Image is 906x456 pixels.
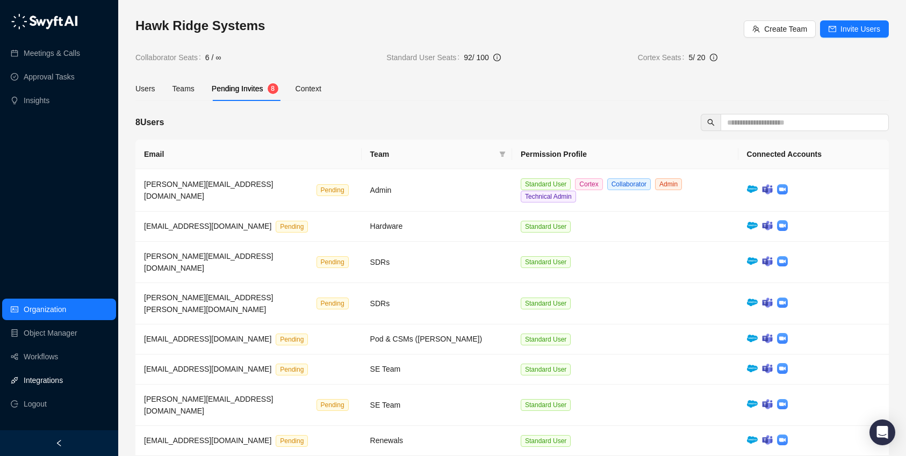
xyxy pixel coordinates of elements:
img: salesforce-ChMvK6Xa.png [747,436,758,444]
span: Pending [276,221,308,233]
img: microsoft-teams-BZ5xE2bQ.png [762,334,773,344]
sup: 8 [268,83,278,94]
div: Teams [172,83,195,95]
td: Admin [362,169,512,212]
span: filter [499,151,506,157]
img: zoom-DkfWWZB2.png [777,220,788,231]
a: Insights [24,90,49,111]
img: zoom-DkfWWZB2.png [777,256,788,267]
img: zoom-DkfWWZB2.png [777,333,788,344]
span: filter [497,146,508,162]
td: Hardware [362,212,512,242]
span: Invite Users [840,23,880,35]
img: microsoft-teams-BZ5xE2bQ.png [762,298,773,308]
img: microsoft-teams-BZ5xE2bQ.png [762,435,773,445]
img: microsoft-teams-BZ5xE2bQ.png [762,184,773,194]
span: 8 [271,85,275,92]
span: Pending [276,364,308,375]
span: [PERSON_NAME][EMAIL_ADDRESS][DOMAIN_NAME] [144,180,273,200]
span: logout [11,400,18,408]
span: Standard User Seats [386,52,464,63]
span: Pending [317,256,349,268]
img: microsoft-teams-BZ5xE2bQ.png [762,399,773,409]
img: salesforce-ChMvK6Xa.png [747,257,758,265]
img: microsoft-teams-BZ5xE2bQ.png [762,364,773,374]
img: salesforce-ChMvK6Xa.png [747,222,758,229]
th: Connected Accounts [738,140,889,169]
span: [EMAIL_ADDRESS][DOMAIN_NAME] [144,222,271,230]
td: SDRs [362,283,512,324]
span: Standard User [521,435,571,447]
a: Integrations [24,370,63,391]
span: Collaborator Seats [135,52,205,63]
td: Pod & CSMs ([PERSON_NAME]) [362,324,512,354]
img: salesforce-ChMvK6Xa.png [747,365,758,372]
span: Technical Admin [521,191,576,202]
img: zoom-DkfWWZB2.png [777,363,788,374]
button: Create Team [744,20,816,38]
span: info-circle [493,54,501,61]
div: Users [135,83,155,95]
span: 6 / ∞ [205,52,221,63]
span: Standard User [521,221,571,233]
span: [EMAIL_ADDRESS][DOMAIN_NAME] [144,365,271,373]
a: Object Manager [24,322,77,344]
span: Standard User [521,334,571,345]
span: Pending [276,334,308,345]
span: mail [829,25,836,33]
img: salesforce-ChMvK6Xa.png [747,299,758,306]
img: salesforce-ChMvK6Xa.png [747,335,758,342]
td: SE Team [362,385,512,426]
span: Standard User [521,298,571,309]
th: Permission Profile [512,140,738,169]
th: Email [135,140,362,169]
span: Pending Invites [212,84,263,93]
span: search [707,119,715,126]
span: Cortex Seats [638,52,689,63]
span: Logout [24,393,47,415]
a: Workflows [24,346,58,367]
img: zoom-DkfWWZB2.png [777,298,788,308]
img: salesforce-ChMvK6Xa.png [747,185,758,193]
img: microsoft-teams-BZ5xE2bQ.png [762,221,773,231]
span: Pending [276,435,308,447]
span: left [55,439,63,447]
span: 92 / 100 [464,53,489,62]
h5: 8 Users [135,116,164,129]
a: Meetings & Calls [24,42,80,64]
span: info-circle [710,54,717,61]
span: Admin [655,178,682,190]
img: microsoft-teams-BZ5xE2bQ.png [762,256,773,266]
img: zoom-DkfWWZB2.png [777,184,788,195]
img: zoom-DkfWWZB2.png [777,435,788,445]
a: Organization [24,299,66,320]
span: Standard User [521,178,571,190]
span: [PERSON_NAME][EMAIL_ADDRESS][DOMAIN_NAME] [144,252,273,272]
button: Invite Users [820,20,889,38]
div: Context [296,83,321,95]
h3: Hawk Ridge Systems [135,17,744,34]
span: Standard User [521,399,571,411]
span: Pending [317,399,349,411]
td: Renewals [362,426,512,456]
img: logo-05li4sbe.png [11,13,78,30]
span: [EMAIL_ADDRESS][DOMAIN_NAME] [144,436,271,445]
span: Create Team [764,23,807,35]
td: SE Team [362,354,512,385]
td: SDRs [362,242,512,283]
span: [EMAIL_ADDRESS][DOMAIN_NAME] [144,335,271,343]
span: Pending [317,298,349,309]
span: Pending [317,184,349,196]
span: Collaborator [607,178,651,190]
div: Open Intercom Messenger [869,419,895,445]
img: salesforce-ChMvK6Xa.png [747,400,758,408]
span: team [752,25,760,33]
span: Standard User [521,364,571,375]
span: Standard User [521,256,571,268]
span: [PERSON_NAME][EMAIL_ADDRESS][PERSON_NAME][DOMAIN_NAME] [144,293,273,314]
img: zoom-DkfWWZB2.png [777,399,788,410]
span: Cortex [575,178,602,190]
a: Approval Tasks [24,66,75,88]
span: 5 / 20 [688,53,705,62]
span: [PERSON_NAME][EMAIL_ADDRESS][DOMAIN_NAME] [144,395,273,415]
